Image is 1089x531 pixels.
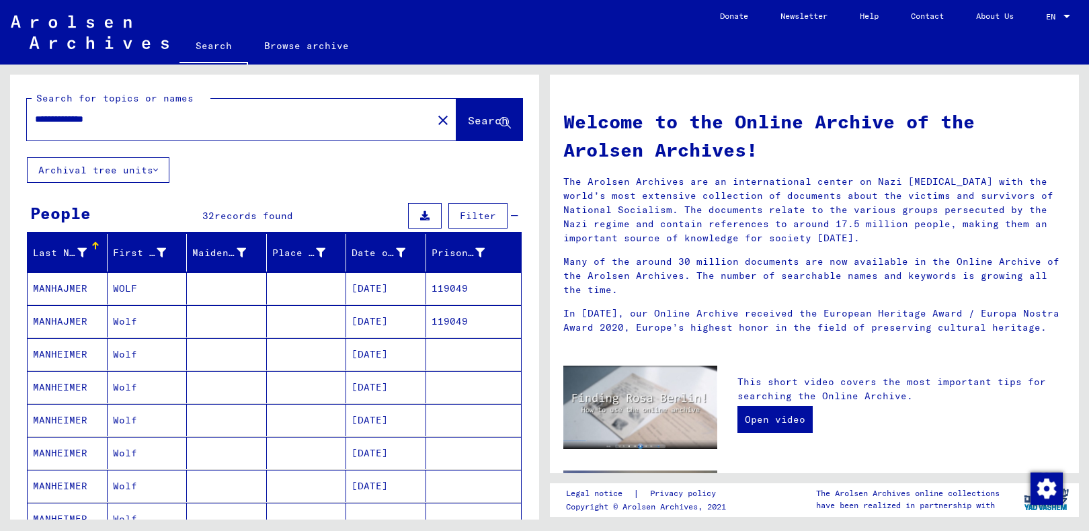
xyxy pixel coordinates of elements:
mat-cell: [DATE] [346,437,426,469]
mat-cell: Wolf [108,338,188,370]
mat-cell: MANHEIMER [28,437,108,469]
img: yv_logo.png [1021,483,1072,516]
img: Change consent [1031,473,1063,505]
div: People [30,201,91,225]
div: Date of Birth [352,246,405,260]
a: Open video [737,406,813,433]
div: First Name [113,242,187,263]
mat-cell: Wolf [108,305,188,337]
h1: Welcome to the Online Archive of the Arolsen Archives! [563,108,1065,164]
a: Search [179,30,248,65]
p: The Arolsen Archives online collections [816,487,1000,499]
mat-cell: MANHEIMER [28,404,108,436]
button: Filter [448,203,508,229]
div: | [566,487,732,501]
mat-cell: Wolf [108,404,188,436]
p: In [DATE], our Online Archive received the European Heritage Award / Europa Nostra Award 2020, Eu... [563,307,1065,335]
mat-cell: 119049 [426,272,522,304]
mat-cell: [DATE] [346,272,426,304]
span: records found [214,210,293,222]
img: video.jpg [563,366,717,450]
a: Legal notice [566,487,633,501]
a: Privacy policy [639,487,732,501]
div: Place of Birth [272,242,346,263]
div: Date of Birth [352,242,426,263]
mat-cell: Wolf [108,437,188,469]
mat-cell: MANHEIMER [28,338,108,370]
div: Prisoner # [432,242,506,263]
mat-cell: Wolf [108,470,188,502]
mat-cell: [DATE] [346,404,426,436]
mat-header-cell: Maiden Name [187,234,267,272]
div: Change consent [1030,472,1062,504]
mat-label: Search for topics or names [36,92,194,104]
img: Arolsen_neg.svg [11,15,169,49]
mat-cell: Wolf [108,371,188,403]
p: This short video covers the most important tips for searching the Online Archive. [737,375,1065,403]
mat-cell: [DATE] [346,470,426,502]
mat-cell: [DATE] [346,371,426,403]
mat-icon: close [435,112,451,128]
p: Copyright © Arolsen Archives, 2021 [566,501,732,513]
p: Many of the around 30 million documents are now available in the Online Archive of the Arolsen Ar... [563,255,1065,297]
span: Filter [460,210,496,222]
mat-header-cell: Last Name [28,234,108,272]
div: First Name [113,246,167,260]
mat-cell: [DATE] [346,305,426,337]
mat-header-cell: Date of Birth [346,234,426,272]
div: Maiden Name [192,242,266,263]
div: Place of Birth [272,246,326,260]
div: Last Name [33,246,87,260]
mat-header-cell: Place of Birth [267,234,347,272]
a: Browse archive [248,30,365,62]
div: Maiden Name [192,246,246,260]
div: Last Name [33,242,107,263]
span: EN [1046,12,1061,22]
button: Clear [430,106,456,133]
div: Prisoner # [432,246,485,260]
mat-cell: MANHAJMER [28,305,108,337]
mat-cell: MANHAJMER [28,272,108,304]
mat-cell: WOLF [108,272,188,304]
mat-cell: [DATE] [346,338,426,370]
mat-cell: MANHEIMER [28,470,108,502]
button: Archival tree units [27,157,169,183]
mat-cell: 119049 [426,305,522,337]
p: have been realized in partnership with [816,499,1000,512]
p: The Arolsen Archives are an international center on Nazi [MEDICAL_DATA] with the world’s most ext... [563,175,1065,245]
span: Search [468,114,508,127]
span: 32 [202,210,214,222]
mat-header-cell: Prisoner # [426,234,522,272]
button: Search [456,99,522,140]
mat-cell: MANHEIMER [28,371,108,403]
mat-header-cell: First Name [108,234,188,272]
